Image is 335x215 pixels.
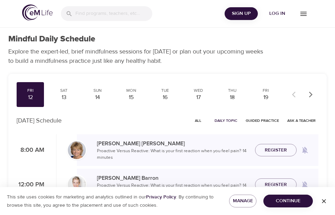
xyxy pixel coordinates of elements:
p: [DATE] Schedule [17,116,62,125]
div: 19 [255,94,277,101]
span: Register [265,180,287,189]
button: menu [294,4,313,23]
button: All [187,115,209,126]
div: Sun [87,88,109,94]
div: Sat [53,88,75,94]
p: Proactive Versus Reactive: What is your first reaction when you feel pain? · 14 minutes [97,182,250,196]
button: Log in [261,7,294,20]
div: Mon [120,88,142,94]
div: 12 [19,94,41,101]
span: All [190,117,206,124]
button: Register [255,144,297,157]
img: logo [22,4,53,21]
div: Thu [221,88,243,94]
div: 18 [221,94,243,101]
p: [PERSON_NAME] Barron [97,174,250,182]
p: 8:00 AM [17,146,44,155]
button: Sign Up [225,7,258,20]
div: 16 [154,94,176,101]
span: Manage [235,197,251,205]
span: Register [265,146,287,155]
div: Fri [255,88,277,94]
span: Remind me when a class goes live every Friday at 8:00 AM [297,142,313,158]
div: Wed [188,88,209,94]
span: Continue [269,197,307,205]
p: [PERSON_NAME] [PERSON_NAME] [97,139,250,148]
h1: Mindful Daily Schedule [8,34,95,44]
button: Daily Topic [212,115,240,126]
button: Guided Practice [243,115,282,126]
button: Continue [263,195,313,207]
div: Fri [19,88,41,94]
p: 12:00 PM [17,180,44,189]
div: 13 [53,94,75,101]
div: 15 [120,94,142,101]
img: kellyb.jpg [68,176,86,194]
button: Manage [229,195,256,207]
span: Remind me when a class goes live every Friday at 12:00 PM [297,176,313,193]
a: Privacy Policy [146,194,176,200]
span: Sign Up [227,9,255,18]
span: Daily Topic [215,117,237,124]
span: Log in [263,9,291,18]
input: Find programs, teachers, etc... [75,6,152,21]
p: Proactive Versus Reactive: What is your first reaction when you feel pain? · 14 minutes [97,148,250,161]
img: Lisa_Wickham-min.jpg [68,141,86,159]
span: Ask a Teacher [287,117,316,124]
div: 17 [188,94,209,101]
p: Explore the expert-led, brief mindfulness sessions for [DATE] or plan out your upcoming weeks to ... [8,47,268,66]
div: 14 [87,94,109,101]
span: Guided Practice [246,117,279,124]
div: Tue [154,88,176,94]
button: Register [255,178,297,191]
button: Ask a Teacher [284,115,318,126]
